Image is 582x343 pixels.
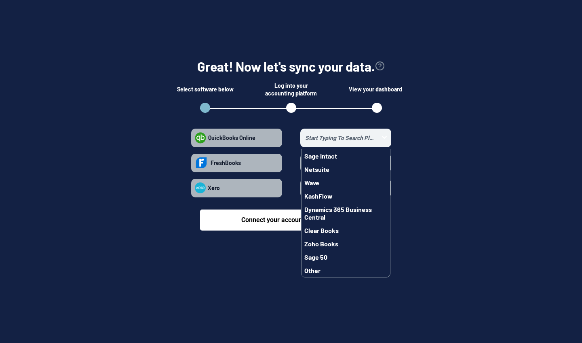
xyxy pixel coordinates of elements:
[349,81,405,97] div: View your dashboard
[302,189,390,203] button: KashFlow
[302,224,390,237] button: Clear Books
[304,192,333,200] span: KashFlow
[263,81,319,97] div: Log into your accounting platform
[304,240,338,248] span: Zoho Books
[195,155,209,171] img: freshbooks
[302,163,390,176] button: Netsuite
[375,57,385,76] button: view accounting link security info
[302,237,390,250] button: Zoho Books
[302,149,390,163] button: Sage Intact
[302,203,390,224] button: Dynamics 365 Business Central
[190,103,392,116] ol: Steps Indicator
[375,61,385,71] svg: view accounting link security info
[301,133,378,142] input: toggle menuSage IntactNetsuiteWaveKashFlowDynamics 365 Business CentralClear BooksZoho BooksSage ...
[304,152,337,160] span: Sage Intact
[304,179,319,186] span: Wave
[177,81,234,97] div: Select software below
[304,227,339,234] span: Clear Books
[304,253,327,261] span: Sage 50
[200,103,210,113] button: open step 1
[200,210,382,231] button: Connect your accounting software
[208,184,220,191] span: Xero
[195,182,206,193] img: xero
[304,205,387,221] span: Dynamics 365 Business Central
[197,57,375,76] h1: Great! Now let's sync your data.
[302,264,390,277] button: Other
[286,103,296,113] button: open step 2
[211,159,241,166] span: FreshBooks
[195,132,206,144] img: quickbooks-online
[372,103,382,113] button: open step 3
[304,165,329,173] span: Netsuite
[302,176,390,189] button: Wave
[302,250,390,264] button: Sage 50
[304,267,321,274] span: Other
[208,134,255,141] span: QuickBooks Online
[380,133,388,142] button: toggle menu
